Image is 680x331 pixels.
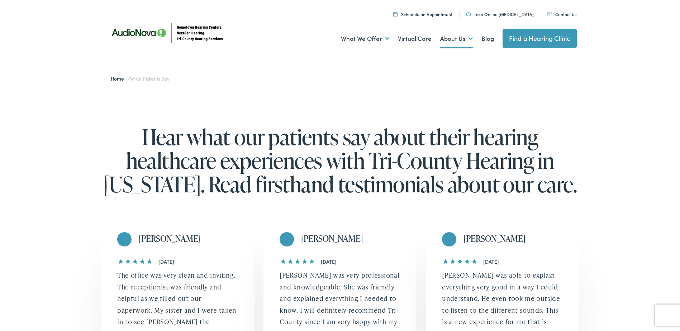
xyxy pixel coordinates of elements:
img: utility icon [393,12,398,16]
h3: [PERSON_NAME] [463,234,562,244]
img: utility icon [466,12,471,16]
a: Home [111,75,128,82]
a: Contact Us [547,11,576,17]
h3: [PERSON_NAME] [301,234,400,244]
span: [DATE] [158,258,174,265]
img: utility icon [547,13,552,16]
a: Find a Hearing Clinic [503,29,577,48]
a: About Us [440,25,473,52]
h3: [PERSON_NAME] [139,234,237,244]
span: [DATE] [321,258,337,265]
a: What We Offer [341,25,389,52]
a: Schedule an Appointment [393,11,452,17]
a: Blog [481,25,494,52]
a: Virtual Care [398,25,432,52]
a: Take Online [MEDICAL_DATA] [466,11,534,17]
span: / [111,75,170,82]
span: [DATE] [483,258,499,265]
span: What Patients Say [130,75,169,82]
h1: Hear what our patients say about their hearing healthcare experiences with Tri-County Hearing in ... [96,125,584,196]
